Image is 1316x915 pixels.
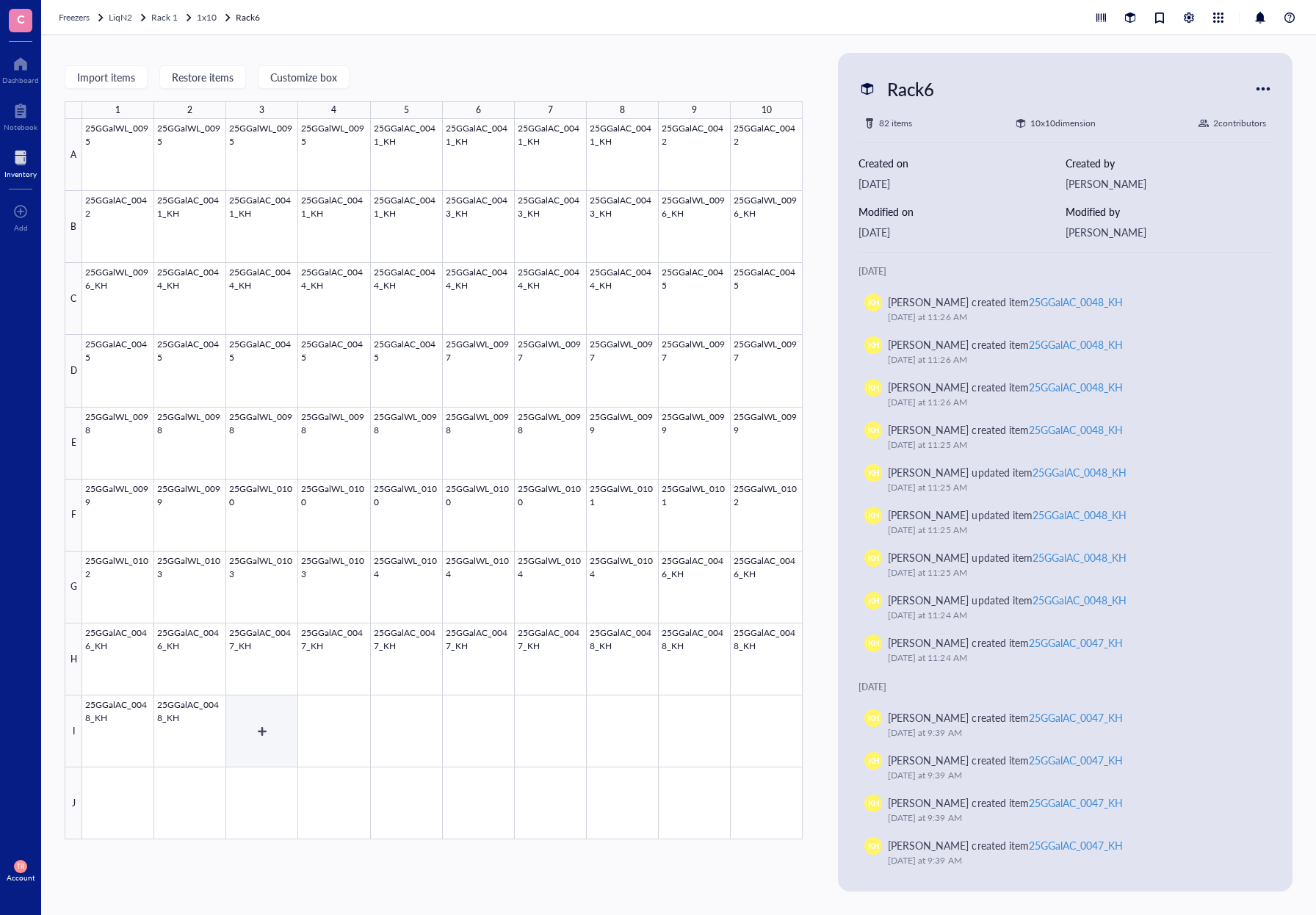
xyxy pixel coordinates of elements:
a: Notebook [4,99,37,131]
div: D [65,335,82,407]
div: [DATE] [858,680,1272,695]
a: KH[PERSON_NAME] created item25GGalAC_0048_KH[DATE] at 11:25 AM [858,416,1272,458]
span: KH [867,510,879,522]
div: [PERSON_NAME] created item [888,379,1122,395]
div: [PERSON_NAME] created item [888,336,1122,352]
div: B [65,191,82,263]
div: [DATE] at 11:25 AM [888,438,1254,452]
div: [PERSON_NAME] created item [888,709,1122,726]
a: LiqN2 [109,10,148,25]
div: 10 x 10 dimension [1030,116,1096,131]
a: Dashboard [2,52,39,84]
div: 25GGalAC_0048_KH [1033,465,1127,480]
span: Restore items [172,71,234,83]
div: [DATE] at 11:25 AM [888,565,1254,580]
div: [DATE] at 11:25 AM [888,480,1254,495]
div: 6 [476,101,481,119]
div: 25GGalAC_0047_KH [1029,635,1123,650]
div: C [65,263,82,335]
div: Created by [1066,155,1272,171]
span: Customize box [270,71,337,83]
div: 25GGalAC_0048_KH [1029,380,1123,394]
div: F [65,480,82,551]
div: [DATE] at 11:24 AM [888,651,1254,665]
div: [DATE] at 9:39 AM [888,811,1254,825]
span: KH [867,840,879,853]
div: 2 contributor s [1213,116,1266,131]
a: KH[PERSON_NAME] created item25GGalAC_0047_KH[DATE] at 11:24 AM [858,629,1272,671]
div: 25GGalAC_0047_KH [1029,710,1123,725]
div: 25GGalAC_0048_KH [1029,422,1123,437]
span: 1x10 [197,11,217,23]
span: KH [867,467,879,480]
div: [DATE] [858,176,1065,192]
div: A [65,119,82,191]
span: KH [867,595,879,607]
div: [DATE] at 11:26 AM [888,352,1254,367]
div: 10 [762,101,772,119]
span: KH [867,297,879,309]
a: Rack 11x10 [151,10,233,25]
a: KH[PERSON_NAME] updated item25GGalAC_0048_KH[DATE] at 11:24 AM [858,586,1272,629]
div: 25GGalAC_0047_KH [1029,795,1123,810]
a: KH[PERSON_NAME] created item25GGalAC_0048_KH[DATE] at 11:26 AM [858,330,1272,373]
div: [PERSON_NAME] [1066,224,1272,240]
div: Notebook [4,123,37,131]
span: Rack 1 [151,11,178,23]
div: 3 [259,101,264,119]
div: [DATE] at 9:39 AM [888,726,1254,740]
div: 5 [404,101,409,119]
div: I [65,695,82,767]
div: E [65,408,82,480]
div: Created on [858,155,1065,171]
a: KH[PERSON_NAME] created item25GGalAC_0047_KH[DATE] at 9:39 AM [858,746,1272,789]
div: [PERSON_NAME] updated item [888,549,1126,565]
span: KH [867,339,879,352]
div: 25GGalAC_0048_KH [1029,294,1123,309]
div: 1 [115,101,120,119]
a: KH[PERSON_NAME] created item25GGalAC_0047_KH[DATE] at 9:39 AM [858,704,1272,746]
div: Modified by [1066,203,1272,220]
span: KH [867,712,879,725]
a: KH[PERSON_NAME] updated item25GGalAC_0048_KH[DATE] at 11:25 AM [858,543,1272,586]
span: KH [867,637,879,650]
div: Rack6 [881,73,941,104]
div: 25GGalAC_0048_KH [1033,550,1127,565]
div: [DATE] at 11:24 AM [888,608,1254,623]
button: Customize box [258,65,350,89]
div: Inventory [4,170,37,178]
span: KH [867,424,879,437]
div: H [65,623,82,695]
span: TR [17,863,24,870]
button: Import items [65,65,148,89]
div: [PERSON_NAME] updated item [888,507,1126,523]
div: 7 [548,101,553,119]
a: KH[PERSON_NAME] updated item25GGalAC_0048_KH[DATE] at 11:25 AM [858,458,1272,501]
div: [PERSON_NAME] created item [888,634,1122,651]
div: 25GGalAC_0048_KH [1029,337,1123,352]
span: KH [867,382,879,394]
div: G [65,551,82,623]
div: Dashboard [2,76,39,84]
div: 2 [187,101,192,119]
div: [DATE] at 11:25 AM [888,523,1254,538]
span: C [17,10,25,28]
button: Restore items [159,65,246,89]
div: [PERSON_NAME] created item [888,795,1122,811]
div: 82 items [879,116,912,131]
div: [PERSON_NAME] created item [888,837,1122,853]
div: 25GGalAC_0048_KH [1033,593,1127,607]
a: KH[PERSON_NAME] created item25GGalAC_0047_KH[DATE] at 9:39 AM [858,789,1272,831]
div: 4 [331,101,336,119]
div: [DATE] at 11:26 AM [888,310,1254,325]
div: [PERSON_NAME] updated item [888,592,1126,608]
a: Freezers [59,10,106,25]
div: 8 [620,101,625,119]
a: KH[PERSON_NAME] created item25GGalAC_0047_KH[DATE] at 9:39 AM [858,831,1272,874]
div: [PERSON_NAME] updated item [888,464,1126,480]
div: 25GGalAC_0047_KH [1029,838,1123,853]
div: [DATE] at 11:26 AM [888,395,1254,410]
a: Inventory [4,146,37,178]
span: LiqN2 [109,11,132,23]
div: 9 [692,101,697,119]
